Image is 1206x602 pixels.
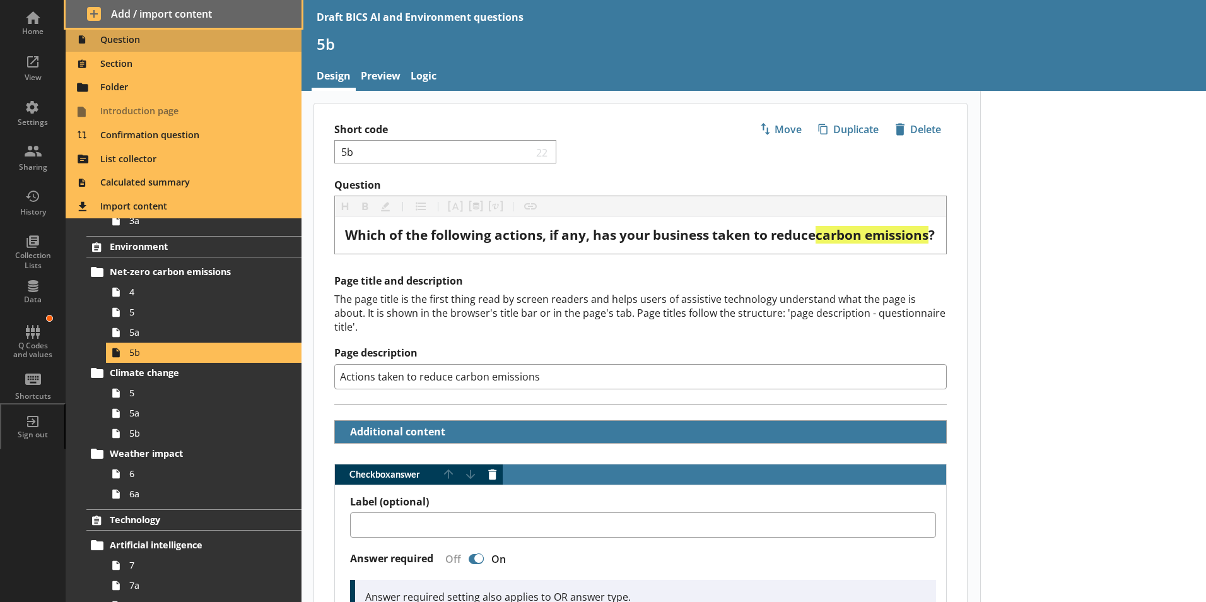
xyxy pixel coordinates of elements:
span: 5 [129,306,269,318]
span: 5a [129,326,269,338]
span: Calculated summary [73,173,295,193]
button: Import content [66,195,301,219]
a: Environment [86,236,301,257]
span: Folder [73,78,295,98]
li: Weather impact66a [92,444,301,504]
span: Move [754,119,807,139]
li: EnvironmentNet-zero carbon emissions455a5bClimate change55a5bWeather impact66a [66,236,301,504]
span: Add / import content [87,7,281,21]
button: Duplicate [812,119,884,140]
li: Net-zero carbon emissions455a5b [92,262,301,363]
div: Data [11,295,55,305]
span: carbon emissions [816,226,928,244]
span: Question [73,30,295,50]
a: Logic [406,64,442,91]
span: 3a [129,215,269,227]
h2: Page title and description [334,274,947,288]
label: Question [334,179,947,192]
a: 4 [106,282,301,302]
label: Label (optional) [350,495,936,509]
span: Section [73,54,295,74]
span: Delete [890,119,946,139]
span: List collector [73,149,295,169]
span: 6a [129,488,269,500]
a: 7a [106,575,301,596]
div: Collection Lists [11,251,55,270]
button: Delete answer [483,464,503,485]
span: 7 [129,559,269,571]
div: On [486,552,516,566]
span: 7a [129,579,269,591]
div: Sharing [11,162,55,172]
a: 6a [106,484,301,504]
a: Climate change [86,363,301,383]
a: 3a [106,211,301,231]
span: Which of the following actions, if any, has your business taken to reduce [345,226,816,244]
button: Question [66,28,301,52]
a: Preview [356,64,406,91]
div: Home [11,27,55,37]
a: 5 [106,302,301,322]
a: 5b [106,423,301,444]
button: Additional content [340,421,448,443]
a: Artificial intelligence [86,535,301,555]
label: Answer required [350,552,433,565]
a: 7 [106,555,301,575]
div: History [11,207,55,217]
div: Settings [11,117,55,127]
button: Delete [889,119,947,140]
div: View [11,73,55,83]
button: List collector [66,147,301,171]
button: Calculated summary [66,171,301,195]
span: 5b [129,346,269,358]
span: Net-zero carbon emissions [110,266,264,278]
h1: 5b [317,34,1191,54]
button: Section [66,52,301,76]
span: Climate change [110,367,264,379]
div: Sign out [11,430,55,440]
div: Draft BICS AI and Environment questions [317,10,524,24]
span: 4 [129,286,269,298]
div: The page title is the first thing read by screen readers and helps users of assistive technology ... [334,292,947,334]
span: 5a [129,407,269,419]
span: Weather impact [110,447,264,459]
li: Climate change55a5b [92,363,301,444]
a: 5b [106,343,301,363]
div: Question [345,227,936,244]
span: Environment [110,240,264,252]
span: 22 [534,146,551,158]
button: Confirmation question [66,123,301,147]
label: Page description [334,346,947,360]
a: 5a [106,403,301,423]
a: Net-zero carbon emissions [86,262,301,282]
span: 5 [129,387,269,399]
span: Duplicate [813,119,884,139]
span: Checkbox answer [335,470,438,479]
a: Weather impact [86,444,301,464]
span: Confirmation question [73,125,295,145]
div: Q Codes and values [11,341,55,360]
a: 5a [106,322,301,343]
button: Move [754,119,807,140]
div: Shortcuts [11,391,55,401]
a: 6 [106,464,301,484]
button: Folder [66,76,301,100]
a: 5 [106,383,301,403]
span: Technology [110,514,264,526]
div: Off [435,552,466,566]
label: Short code [334,123,641,136]
span: 5b [129,427,269,439]
span: Import content [73,197,295,217]
span: Artificial intelligence [110,539,264,551]
span: 6 [129,468,269,480]
a: Design [312,64,356,91]
a: Technology [86,509,301,531]
span: ? [928,226,935,244]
